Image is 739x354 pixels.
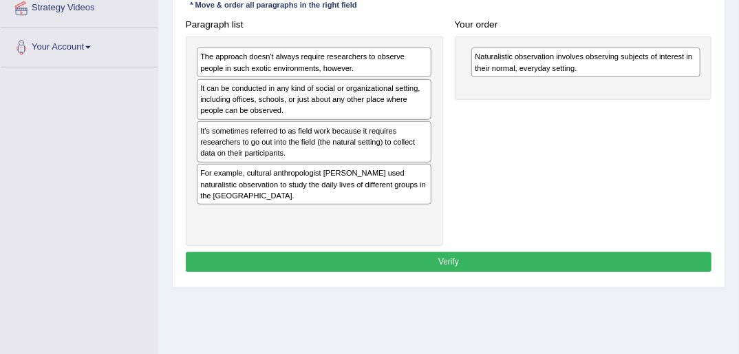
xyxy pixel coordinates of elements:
div: For example, cultural anthropologist [PERSON_NAME] used naturalistic observation to study the dai... [197,164,431,205]
div: Naturalistic observation involves observing subjects of interest in their normal, everyday setting. [471,48,700,77]
div: The approach doesn't always require researchers to observe people in such exotic environments, ho... [197,48,431,77]
div: It's sometimes referred to as field work because it requires researchers to go out into the field... [197,121,431,162]
div: It can be conducted in any kind of social or organizational setting, including offices, schools, ... [197,79,431,120]
button: Verify [186,252,712,272]
h4: Paragraph list [186,20,443,30]
h4: Your order [455,20,712,30]
a: Your Account [1,28,158,63]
